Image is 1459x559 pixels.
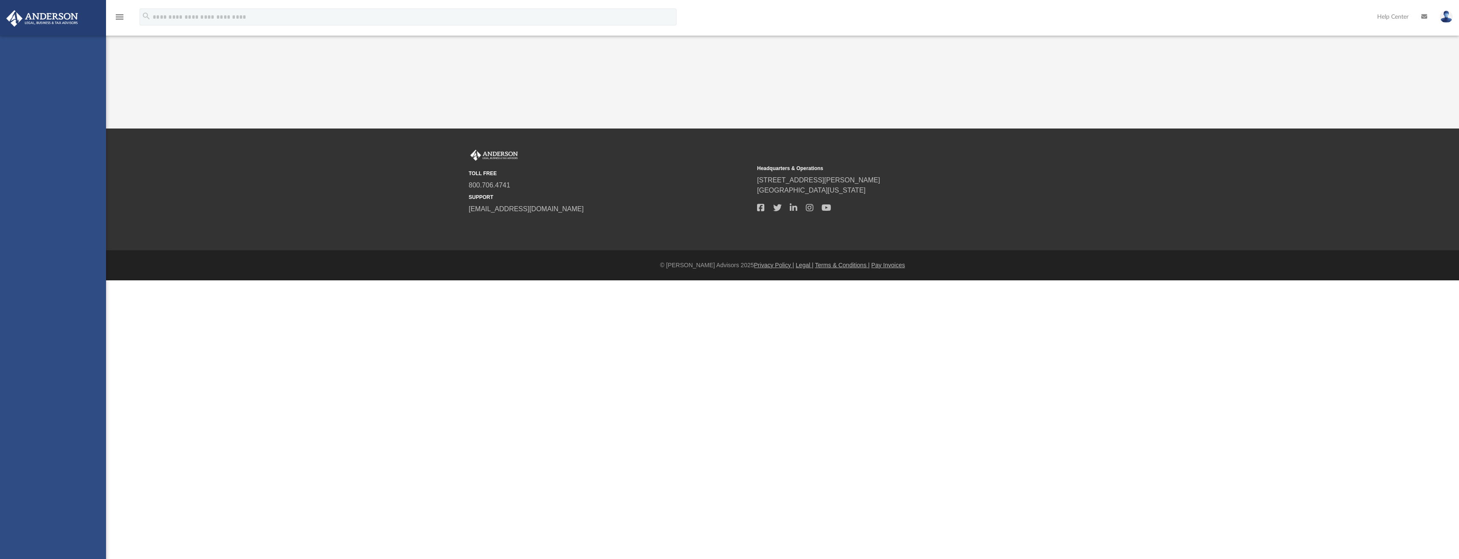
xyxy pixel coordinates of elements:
a: [STREET_ADDRESS][PERSON_NAME] [757,176,880,184]
div: © [PERSON_NAME] Advisors 2025 [106,261,1459,270]
a: menu [115,16,125,22]
i: menu [115,12,125,22]
img: Anderson Advisors Platinum Portal [4,10,81,27]
a: Terms & Conditions | [815,262,870,268]
a: Privacy Policy | [754,262,794,268]
img: Anderson Advisors Platinum Portal [469,150,520,161]
small: TOLL FREE [469,170,751,177]
a: [GEOGRAPHIC_DATA][US_STATE] [757,187,866,194]
small: SUPPORT [469,193,751,201]
a: 800.706.4741 [469,182,510,189]
img: User Pic [1440,11,1453,23]
i: search [142,11,151,21]
small: Headquarters & Operations [757,165,1040,172]
a: Pay Invoices [871,262,905,268]
a: Legal | [796,262,813,268]
a: [EMAIL_ADDRESS][DOMAIN_NAME] [469,205,584,212]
